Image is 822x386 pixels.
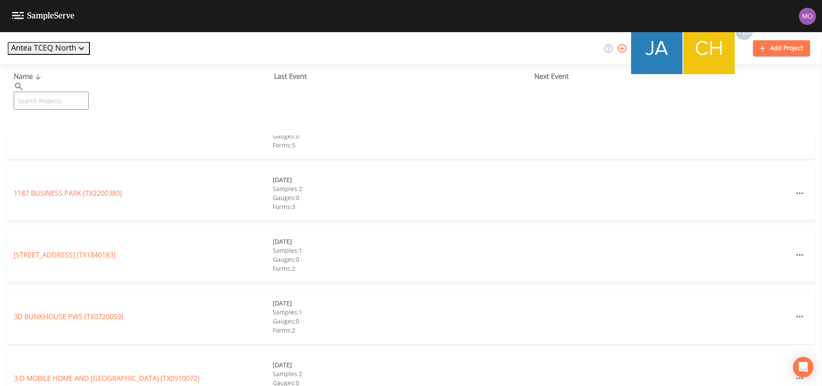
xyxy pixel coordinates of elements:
div: [DATE] [273,175,532,184]
button: Antea TCEQ North [8,42,90,55]
div: Gauges: 0 [273,255,532,264]
a: [STREET_ADDRESS] (TX1840183) [14,250,116,260]
a: 3-D MOBILE HOME AND [GEOGRAPHIC_DATA] (TX0910072) [14,374,200,383]
div: Gauges: 0 [273,132,532,141]
a: 1187 BUSINESS PARK (TX2200380) [14,189,122,198]
div: Last Event [274,71,534,81]
img: c74b8b8b1c7a9d34f67c5e0ca157ed15 [683,23,735,74]
div: Forms: 2 [273,326,532,335]
img: 2e773653e59f91cc345d443c311a9659 [631,23,682,74]
button: Add Project [753,40,810,56]
div: James Whitmire [631,23,683,74]
a: 3D BUNKHOUSE PWS (TX0720059) [14,312,123,321]
div: Gauges: 0 [273,193,532,202]
div: Samples: 1 [273,246,532,255]
div: Samples: 2 [273,369,532,378]
div: Gauges: 0 [273,317,532,326]
img: 4e251478aba98ce068fb7eae8f78b90c [799,8,816,25]
img: logo [12,12,74,20]
div: Forms: 5 [273,141,532,150]
div: Next Event [534,71,795,81]
div: Charles Medina [683,23,735,74]
div: [DATE] [273,237,532,246]
div: Open Intercom Messenger [793,357,813,377]
input: Search Projects [14,92,89,110]
div: Samples: 1 [273,308,532,317]
div: Samples: 2 [273,184,532,193]
div: Forms: 2 [273,264,532,273]
span: Name [14,72,43,81]
div: Forms: 3 [273,202,532,211]
div: [DATE] [273,360,532,369]
div: [DATE] [273,299,532,308]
